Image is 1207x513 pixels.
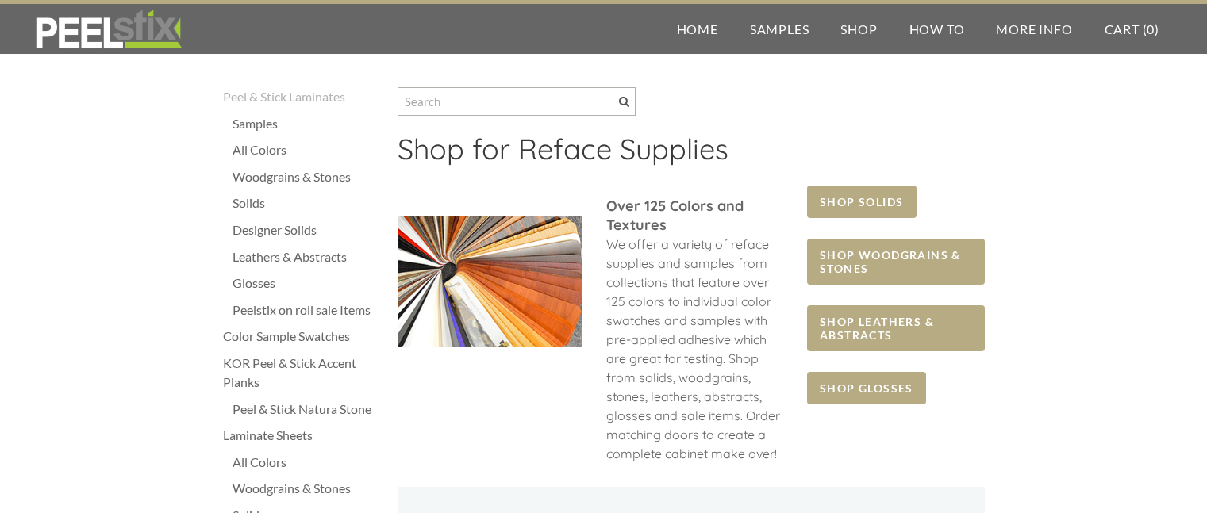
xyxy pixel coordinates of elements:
[223,87,382,106] a: Peel & Stick Laminates
[1089,4,1175,54] a: Cart (0)
[807,239,984,285] a: SHOP WOODGRAINS & STONES
[1147,21,1155,36] span: 0
[233,479,382,498] a: Woodgrains & Stones
[606,236,780,461] span: We offer a variety of reface supplies and samples from collections that feature over 125 colors t...
[233,247,382,266] a: Leathers & Abstracts
[233,167,382,186] a: Woodgrains & Stones
[223,426,382,445] a: Laminate Sheets
[894,4,981,54] a: How To
[233,140,382,159] a: All Colors
[807,186,916,218] a: SHOP SOLIDS
[807,372,926,404] a: SHOP GLOSSES
[223,327,382,346] a: Color Sample Swatches
[233,301,382,320] a: Peelstix on roll sale Items
[32,10,185,49] img: REFACE SUPPLIES
[233,400,382,419] a: Peel & Stick Natura Stone
[619,97,629,107] span: Search
[233,274,382,293] a: Glosses
[825,4,893,54] a: Shop
[233,193,382,212] a: Solids
[233,220,382,239] a: Designer Solids
[606,197,744,234] font: ​Over 125 Colors and Textures
[980,4,1088,54] a: More Info
[233,114,382,133] a: Samples
[807,305,984,351] a: SHOP LEATHERS & ABSTRACTS
[734,4,825,54] a: Samples
[223,354,382,392] a: KOR Peel & Stick Accent Planks
[398,216,582,347] img: Picture
[233,453,382,472] a: All Colors
[398,132,985,178] h2: ​Shop for Reface Supplies
[398,87,636,116] input: Search
[661,4,734,54] a: Home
